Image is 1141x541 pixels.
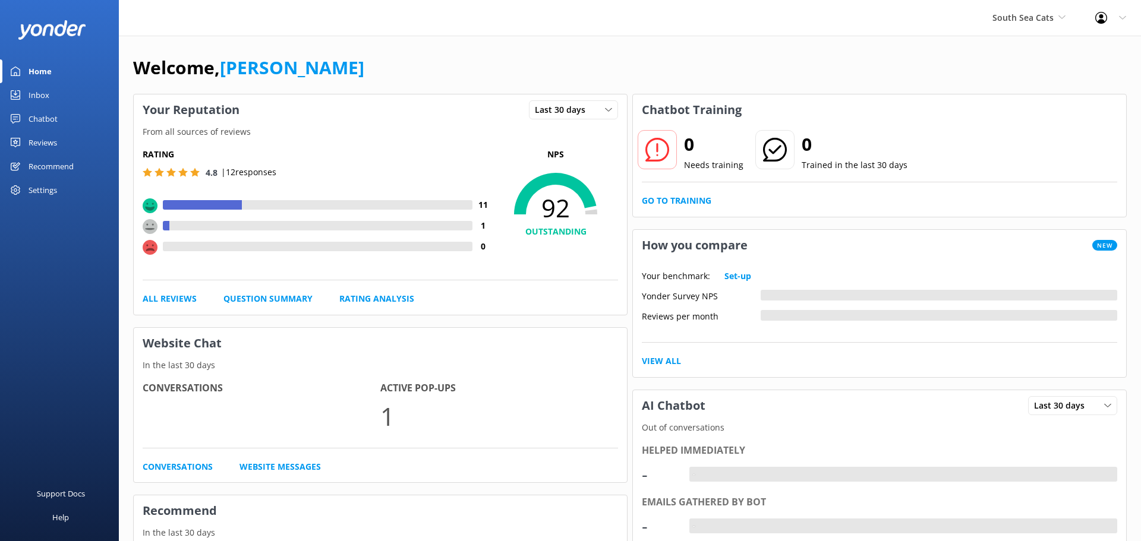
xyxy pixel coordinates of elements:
[37,482,85,505] div: Support Docs
[221,166,276,179] p: | 12 responses
[29,131,57,154] div: Reviews
[684,130,743,159] h2: 0
[134,125,627,138] p: From all sources of reviews
[29,154,74,178] div: Recommend
[52,505,69,529] div: Help
[684,159,743,172] p: Needs training
[633,230,757,261] h3: How you compare
[18,20,86,40] img: yonder-white-logo.png
[29,59,52,83] div: Home
[535,103,592,116] span: Last 30 days
[134,359,627,372] p: In the last 30 days
[493,225,618,238] h4: OUTSTANDING
[493,148,618,161] p: NPS
[802,130,907,159] h2: 0
[472,198,493,211] h4: 11
[143,292,197,305] a: All Reviews
[143,460,213,473] a: Conversations
[642,310,761,321] div: Reviews per month
[380,396,618,436] p: 1
[633,390,714,421] h3: AI Chatbot
[642,460,677,489] div: -
[143,381,380,396] h4: Conversations
[134,94,248,125] h3: Your Reputation
[1092,240,1117,251] span: New
[642,270,710,283] p: Your benchmark:
[380,381,618,396] h4: Active Pop-ups
[642,194,711,207] a: Go to Training
[689,467,698,482] div: -
[134,495,627,526] h3: Recommend
[220,55,364,80] a: [PERSON_NAME]
[134,328,627,359] h3: Website Chat
[633,94,751,125] h3: Chatbot Training
[633,421,1126,434] p: Out of conversations
[642,512,677,540] div: -
[133,53,364,82] h1: Welcome,
[472,240,493,253] h4: 0
[493,193,618,223] span: 92
[29,107,58,131] div: Chatbot
[29,178,57,202] div: Settings
[642,355,681,368] a: View All
[143,148,493,161] h5: Rating
[239,460,321,473] a: Website Messages
[802,159,907,172] p: Trained in the last 30 days
[724,270,751,283] a: Set-up
[472,219,493,232] h4: 1
[689,518,698,534] div: -
[339,292,414,305] a: Rating Analysis
[642,443,1117,458] div: Helped immediately
[642,290,761,300] div: Yonder Survey NPS
[134,526,627,539] p: In the last 30 days
[206,167,218,178] span: 4.8
[1034,399,1092,412] span: Last 30 days
[992,12,1054,23] span: South Sea Cats
[642,495,1117,510] div: Emails gathered by bot
[29,83,49,107] div: Inbox
[223,292,313,305] a: Question Summary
